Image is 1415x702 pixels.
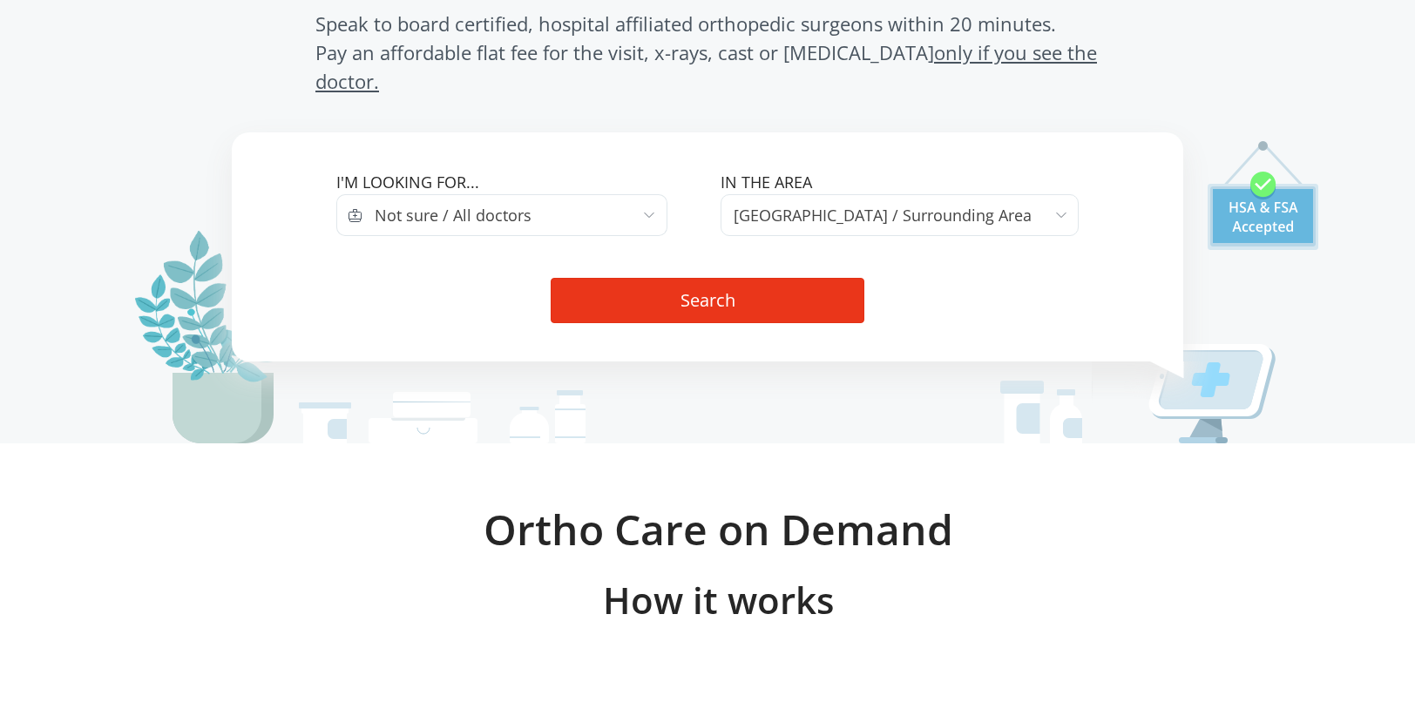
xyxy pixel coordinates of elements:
span: Not sure / All doctors [362,194,667,236]
span: Los Angeles / Surrounding Area [721,194,1079,236]
label: In the area [721,171,1079,194]
span: Not sure / All doctors [375,203,531,227]
h3: How it works [159,578,1278,622]
span: Los Angeles / Surrounding Area [734,203,1032,227]
label: I'm looking for... [336,171,694,194]
h2: Ortho Care on Demand [159,504,1278,555]
button: Search [551,278,864,323]
span: Speak to board certified, hospital affiliated orthopedic surgeons within 20 minutes. Pay an affor... [315,10,1100,96]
